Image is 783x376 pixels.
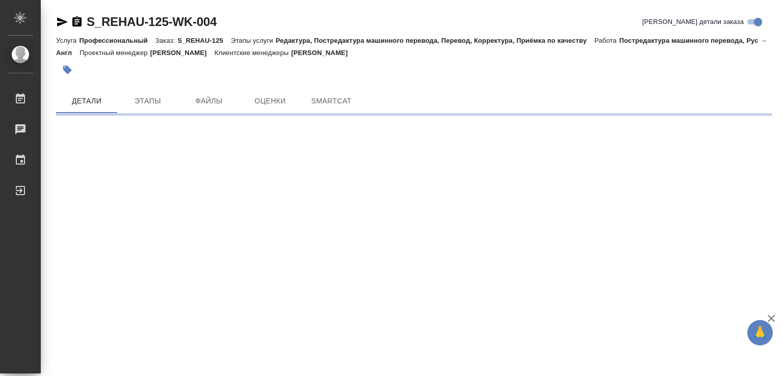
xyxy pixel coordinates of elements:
[56,37,79,44] p: Услуга
[123,95,172,108] span: Этапы
[291,49,355,57] p: [PERSON_NAME]
[177,37,231,44] p: S_REHAU-125
[150,49,215,57] p: [PERSON_NAME]
[276,37,594,44] p: Редактура, Постредактура машинного перевода, Перевод, Корректура, Приёмка по качеству
[747,320,773,345] button: 🙏
[56,59,79,81] button: Добавить тэг
[215,49,292,57] p: Клиентские менеджеры
[231,37,276,44] p: Этапы услуги
[751,322,769,343] span: 🙏
[185,95,233,108] span: Файлы
[62,95,111,108] span: Детали
[155,37,177,44] p: Заказ:
[307,95,356,108] span: SmartCat
[56,16,68,28] button: Скопировать ссылку для ЯМессенджера
[594,37,619,44] p: Работа
[246,95,295,108] span: Оценки
[642,17,744,27] span: [PERSON_NAME] детали заказа
[79,37,155,44] p: Профессиональный
[80,49,150,57] p: Проектный менеджер
[87,15,217,29] a: S_REHAU-125-WK-004
[71,16,83,28] button: Скопировать ссылку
